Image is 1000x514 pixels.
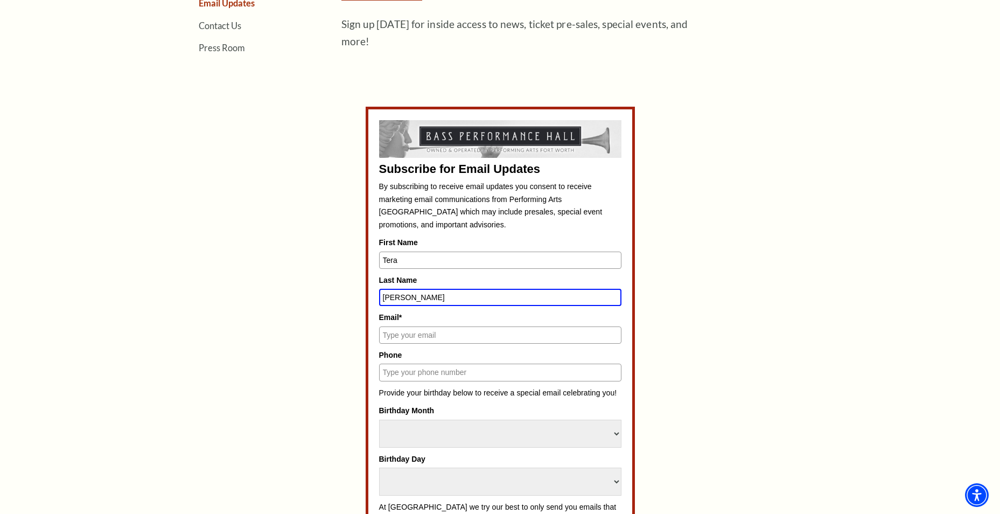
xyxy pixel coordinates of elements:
p: By subscribing to receive email updates you consent to receive marketing email communications fro... [379,180,621,231]
a: Press Room [199,43,244,53]
label: Email* [379,311,621,323]
input: Type your email [379,327,621,344]
img: Subscribe for Email Updates [379,120,621,158]
label: Phone [379,349,621,361]
a: Contact Us [199,20,241,31]
label: Last Name [379,274,621,286]
div: Subscribe for Email Updates [379,163,621,175]
label: First Name [379,237,621,248]
input: Type your last name [379,289,621,306]
p: Provide your birthday below to receive a special email celebrating you! [379,387,621,400]
p: Sign up [DATE] for inside access to news, ticket pre-sales, special events, and more! [341,16,691,50]
input: Type your first name [379,252,621,269]
input: Type your phone number [379,364,621,381]
label: Birthday Month [379,405,621,416]
div: Accessibility Menu [965,483,989,507]
label: Birthday Day [379,453,621,465]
